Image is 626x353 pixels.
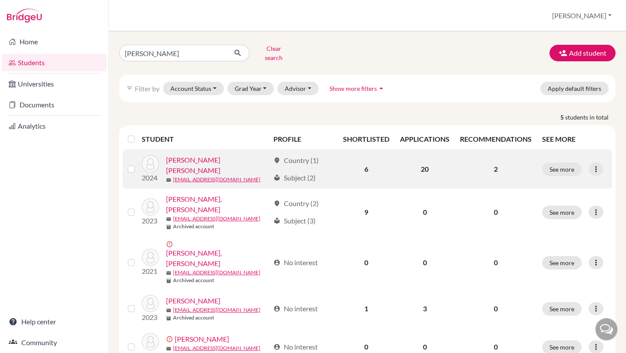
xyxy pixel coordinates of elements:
p: 2023 [142,216,159,226]
a: [EMAIL_ADDRESS][DOMAIN_NAME] [173,344,260,352]
span: inventory_2 [166,224,171,230]
div: No interest [273,257,318,268]
img: Olmos Orosco, Pablo Andres [142,249,159,266]
a: [PERSON_NAME] [175,334,229,344]
span: inventory_2 [166,278,171,283]
img: Silva, Pablo Alejandro [142,333,159,350]
span: mail [166,177,171,183]
div: Country (2) [273,198,319,209]
img: Galarza Asbun, Pablo Ignacio [142,198,159,216]
td: 0 [395,236,455,290]
a: Students [2,54,107,71]
td: 3 [395,290,455,328]
span: Filter by [135,84,160,93]
a: [PERSON_NAME] [PERSON_NAME] [166,155,270,176]
button: See more [542,256,582,270]
span: location_on [273,200,280,207]
span: account_circle [273,259,280,266]
button: [PERSON_NAME] [548,7,616,24]
span: Show more filters [330,85,377,92]
p: 2023 [142,312,159,323]
a: [PERSON_NAME], [PERSON_NAME] [166,194,270,215]
a: [PERSON_NAME] [166,296,220,306]
i: arrow_drop_up [377,84,386,93]
div: Subject (2) [273,173,316,183]
b: Archived account [173,314,214,322]
p: 0 [460,207,532,217]
span: mail [166,308,171,313]
span: error_outline [166,336,175,343]
strong: 5 [560,113,565,122]
button: See more [542,163,582,176]
button: Add student [549,45,616,61]
p: 0 [460,342,532,352]
th: PROFILE [268,129,338,150]
p: 2 [460,164,532,174]
a: [EMAIL_ADDRESS][DOMAIN_NAME] [173,269,260,276]
b: Archived account [173,223,214,230]
button: Clear search [250,42,298,64]
p: 2024 [142,173,159,183]
div: No interest [273,303,318,314]
th: SEE MORE [537,129,612,150]
div: No interest [273,342,318,352]
div: Subject (3) [273,216,316,226]
button: Show more filtersarrow_drop_up [322,82,393,95]
a: Help center [2,313,107,330]
button: See more [542,302,582,316]
span: location_on [273,157,280,164]
td: 0 [338,236,395,290]
img: Bridge-U [7,9,42,23]
td: 9 [338,189,395,236]
th: APPLICATIONS [395,129,455,150]
span: mail [166,216,171,222]
input: Find student by name... [119,45,227,61]
p: 2021 [142,266,159,276]
a: [EMAIL_ADDRESS][DOMAIN_NAME] [173,215,260,223]
div: Country (1) [273,155,319,166]
span: students in total [565,113,616,122]
p: 0 [460,303,532,314]
td: 0 [395,189,455,236]
span: mail [166,346,171,351]
span: inventory_2 [166,316,171,321]
th: RECOMMENDATIONS [455,129,537,150]
a: Universities [2,75,107,93]
a: [PERSON_NAME], [PERSON_NAME] [166,248,270,269]
span: error_outline [166,241,175,248]
td: 1 [338,290,395,328]
i: filter_list [126,85,133,92]
th: STUDENT [142,129,269,150]
a: Community [2,334,107,351]
span: Help [20,6,38,14]
a: Home [2,33,107,50]
a: Analytics [2,117,107,135]
span: mail [166,270,171,276]
span: local_library [273,174,280,181]
td: 6 [338,150,395,189]
p: 0 [460,257,532,268]
span: account_circle [273,305,280,312]
span: account_circle [273,343,280,350]
button: See more [542,206,582,219]
button: Account Status [163,82,224,95]
th: SHORTLISTED [338,129,395,150]
b: Archived account [173,276,214,284]
a: Documents [2,96,107,113]
img: AYALA VILLAZON, PABLO [142,155,159,173]
a: [EMAIL_ADDRESS][DOMAIN_NAME] [173,306,260,314]
a: [EMAIL_ADDRESS][DOMAIN_NAME] [173,176,260,183]
td: 20 [395,150,455,189]
button: Advisor [277,82,319,95]
img: Rivero, Pablo [142,295,159,312]
button: Grad Year [227,82,274,95]
span: local_library [273,217,280,224]
button: Apply default filters [540,82,609,95]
